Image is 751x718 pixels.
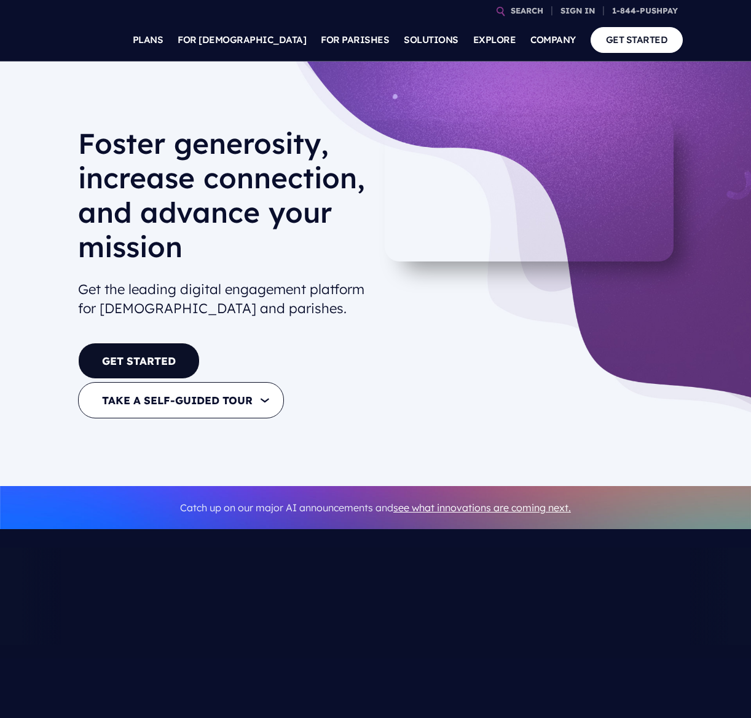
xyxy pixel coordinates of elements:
a: FOR [DEMOGRAPHIC_DATA] [178,18,306,62]
h1: Foster generosity, increase connection, and advance your mission [78,126,366,274]
a: SOLUTIONS [404,18,458,62]
a: PLANS [133,18,163,62]
a: GET STARTED [591,27,683,52]
button: TAKE A SELF-GUIDED TOUR [78,382,284,418]
img: pp_logos_1 [284,557,468,625]
img: pp_logos_2 [498,557,682,625]
img: Pushpay_Logo__NorthPoint [70,557,254,625]
p: Catch up on our major AI announcements and [78,494,673,522]
h2: Get the leading digital engagement platform for [DEMOGRAPHIC_DATA] and parishes. [78,275,366,323]
a: see what innovations are coming next. [393,501,571,514]
a: FOR PARISHES [321,18,389,62]
a: COMPANY [530,18,576,62]
a: GET STARTED [78,343,200,379]
a: EXPLORE [473,18,516,62]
